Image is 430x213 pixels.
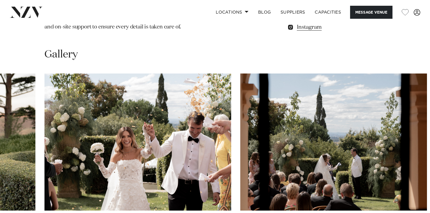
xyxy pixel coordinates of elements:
a: SUPPLIERS [276,6,310,19]
h2: Gallery [44,48,78,61]
a: Locations [211,6,253,19]
swiper-slide: 3 / 17 [44,74,231,211]
a: BLOG [253,6,276,19]
a: Instagram [287,23,386,31]
swiper-slide: 4 / 17 [240,74,427,211]
img: nzv-logo.png [10,7,43,18]
button: Message Venue [350,6,392,19]
a: Capacities [310,6,346,19]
